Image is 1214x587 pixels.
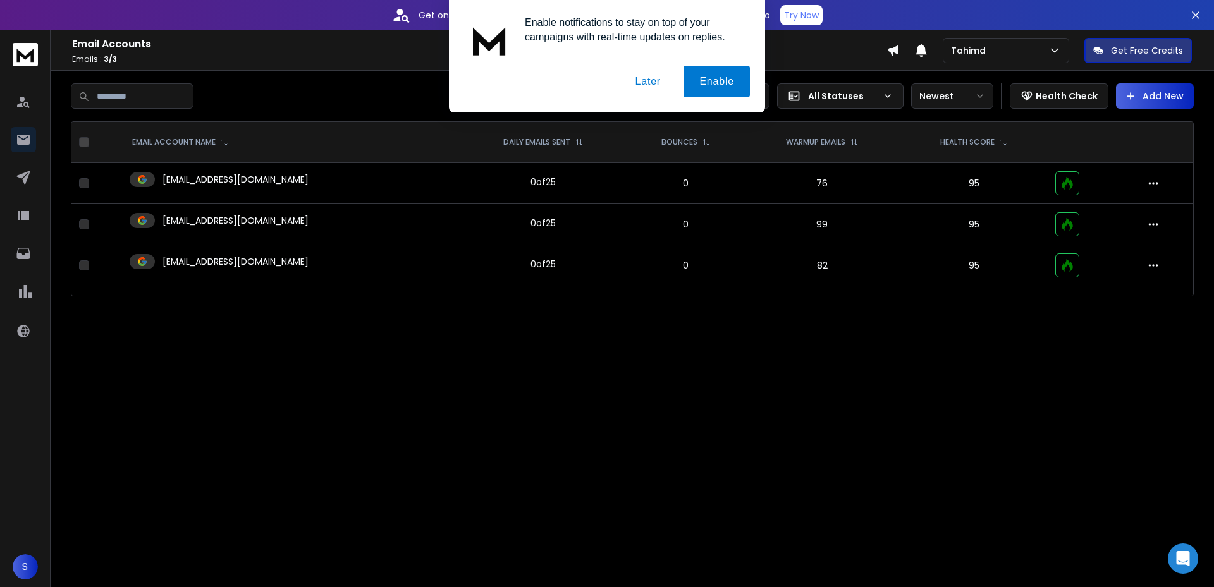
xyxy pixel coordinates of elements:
[503,137,570,147] p: DAILY EMAILS SENT
[744,245,900,286] td: 82
[464,15,515,66] img: notification icon
[530,176,556,188] div: 0 of 25
[162,173,309,186] p: [EMAIL_ADDRESS][DOMAIN_NAME]
[1168,543,1198,574] div: Open Intercom Messenger
[900,204,1048,245] td: 95
[13,554,38,579] button: S
[515,15,750,44] div: Enable notifications to stay on top of your campaigns with real-time updates on replies.
[132,137,228,147] div: EMAIL ACCOUNT NAME
[744,163,900,204] td: 76
[744,204,900,245] td: 99
[530,217,556,229] div: 0 of 25
[635,218,737,231] p: 0
[786,137,845,147] p: WARMUP EMAILS
[162,214,309,227] p: [EMAIL_ADDRESS][DOMAIN_NAME]
[530,258,556,270] div: 0 of 25
[900,245,1048,286] td: 95
[661,137,697,147] p: BOUNCES
[635,259,737,272] p: 0
[940,137,995,147] p: HEALTH SCORE
[635,177,737,190] p: 0
[162,255,309,268] p: [EMAIL_ADDRESS][DOMAIN_NAME]
[619,66,676,97] button: Later
[900,163,1048,204] td: 95
[684,66,750,97] button: Enable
